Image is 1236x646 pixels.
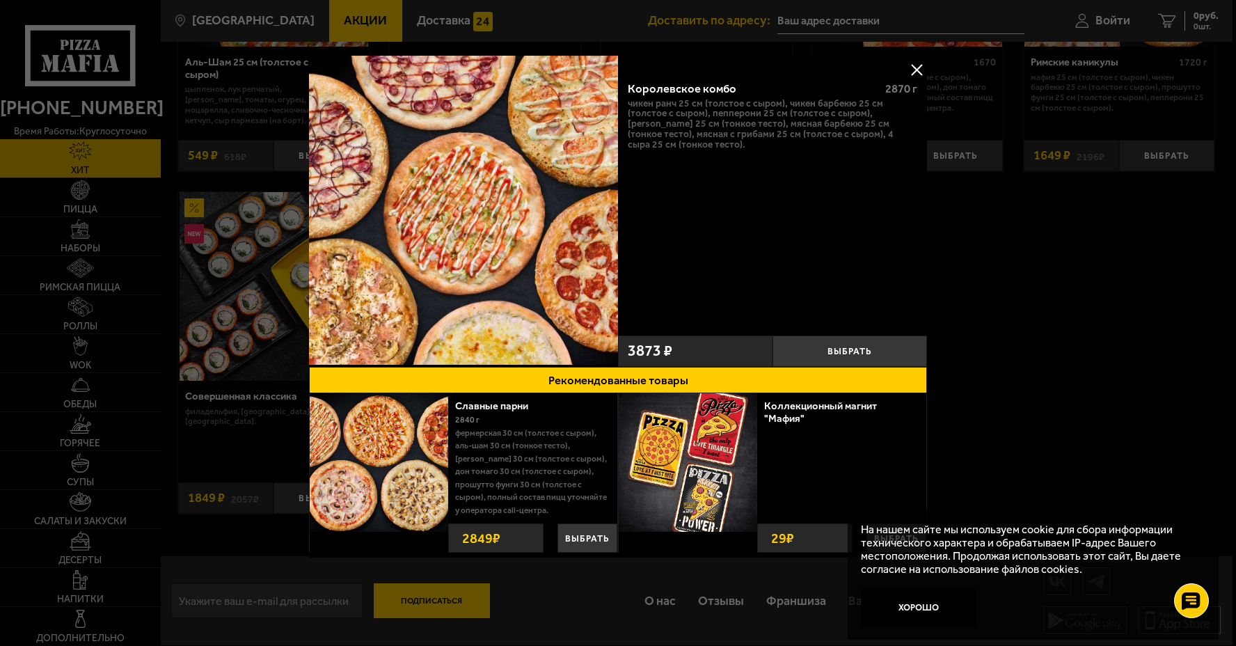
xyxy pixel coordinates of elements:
[861,588,977,627] button: Хорошо
[628,343,672,359] span: 3873 ₽
[628,81,874,95] div: Королевское комбо
[768,524,798,552] strong: 29 ₽
[885,81,917,95] span: 2870 г
[309,56,618,365] img: Королевское комбо
[455,400,541,412] a: Славные парни
[309,367,927,393] button: Рекомендованные товары
[628,99,917,150] p: Чикен Ранч 25 см (толстое с сыром), Чикен Барбекю 25 см (толстое с сыром), Пепперони 25 см (толст...
[455,415,480,425] span: 2840 г
[772,336,927,367] button: Выбрать
[455,427,607,517] p: Фермерская 30 см (толстое с сыром), Аль-Шам 30 см (тонкое тесто), [PERSON_NAME] 30 см (толстое с ...
[309,56,618,367] a: Королевское комбо
[861,523,1198,576] p: На нашем сайте мы используем cookie для сбора информации технического характера и обрабатываем IP...
[557,523,617,553] button: Выбрать
[764,400,877,425] a: Коллекционный магнит "Мафия"
[459,524,504,552] strong: 2849 ₽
